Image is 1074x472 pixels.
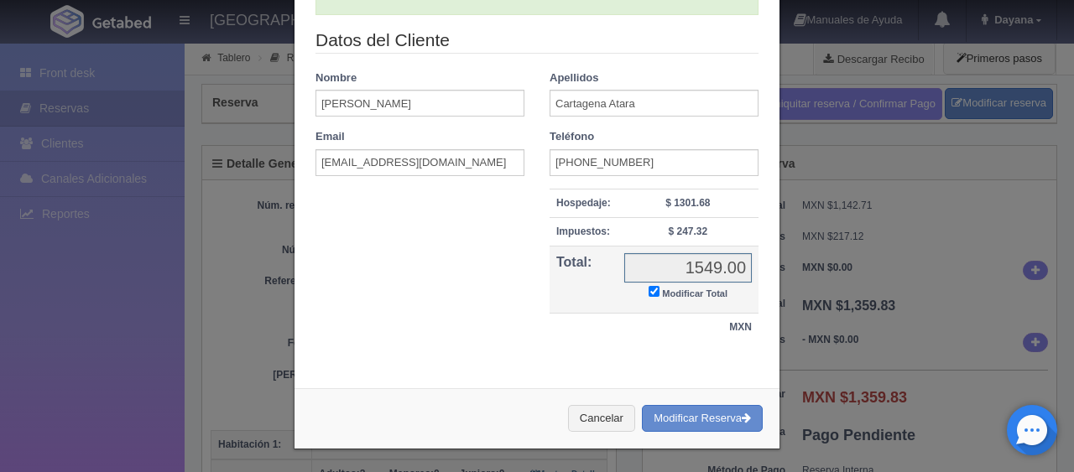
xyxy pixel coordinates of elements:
[568,405,635,433] button: Cancelar
[315,28,759,54] legend: Datos del Cliente
[729,321,752,333] strong: MXN
[668,226,707,237] strong: $ 247.32
[550,129,594,145] label: Teléfono
[550,70,599,86] label: Apellidos
[315,70,357,86] label: Nombre
[642,405,763,433] button: Modificar Reserva
[550,246,618,314] th: Total:
[649,286,660,297] input: Modificar Total
[665,197,710,209] strong: $ 1301.68
[550,189,618,217] th: Hospedaje:
[662,288,727,298] small: Modificar Total
[550,217,618,246] th: Impuestos:
[315,129,345,145] label: Email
